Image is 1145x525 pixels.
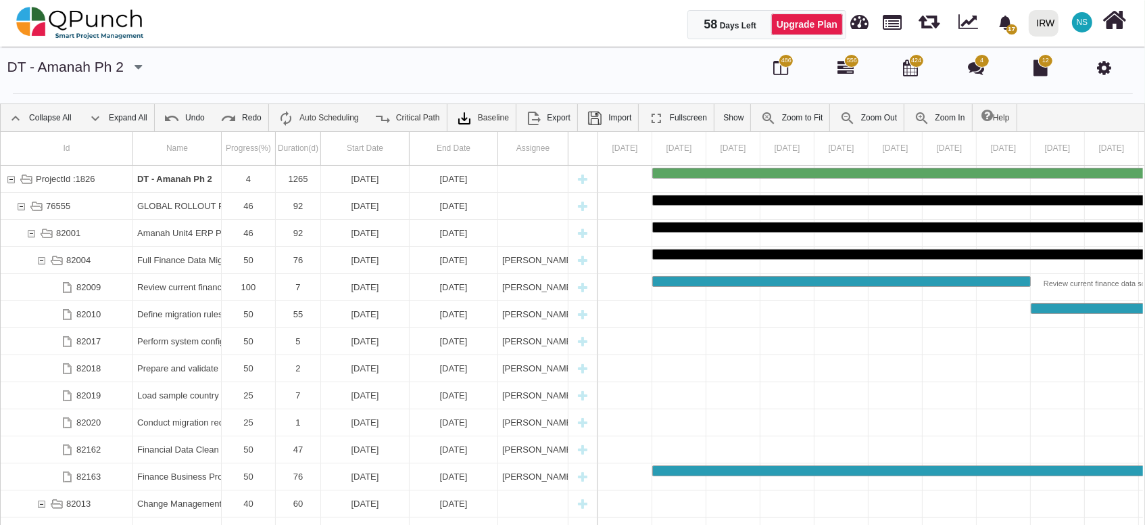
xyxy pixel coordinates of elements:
[222,220,276,246] div: 46
[222,355,276,382] div: 50
[325,382,405,409] div: [DATE]
[1,328,598,355] div: Task: Perform system configuration checks to ensure all required parameters are enabled prior to ...
[133,463,222,490] div: Finance Business Process Harmonisation & Alignment
[814,132,869,165] div: 30 Jun 2025
[276,463,321,490] div: 76
[276,166,321,192] div: 1265
[502,436,564,463] div: [PERSON_NAME].khan
[276,247,321,273] div: 76
[498,274,568,300] div: Salman.khan
[572,193,593,219] div: New task
[833,104,904,131] a: Zoom Out
[276,193,321,219] div: 92
[837,65,854,76] a: 556
[133,355,222,382] div: Prepare and validate data migration templates
[321,132,410,165] div: Start Date
[325,274,405,300] div: [DATE]
[76,328,101,355] div: 82017
[276,490,321,517] div: 60
[276,328,321,355] div: 5
[76,274,101,300] div: 82009
[410,247,498,273] div: 10-09-2025
[7,59,124,74] a: DT - Amanah Ph 2
[276,355,321,382] div: 2
[76,382,101,409] div: 82019
[414,301,493,327] div: [DATE]
[226,490,271,517] div: 40
[280,274,316,300] div: 7
[137,328,217,355] div: Perform system configuration checks to ensure all required parameters are enabled prior to data m...
[321,382,410,409] div: 03-09-2025
[498,463,568,490] div: Salman.khan
[716,104,750,131] a: Show
[321,166,410,192] div: 27-06-2025
[525,110,541,127] img: ic_export_24.4e1404f.png
[980,56,983,66] span: 4
[222,301,276,327] div: 50
[990,1,1023,43] a: bell fill17
[410,436,498,463] div: 01-09-2025
[226,301,271,327] div: 50
[572,301,593,327] div: New task
[164,110,180,127] img: ic_undo_24.4502e76.png
[133,301,222,327] div: Define migration rules and outline the Financial Data Migration steps for GL, Fixed Assets, Banks...
[280,490,316,517] div: 60
[998,16,1013,30] svg: bell fill
[1,247,598,274] div: Task: Full Finance Data Migration Process Start date: 27-06-2025 End date: 10-09-2025
[222,382,276,409] div: 25
[133,328,222,355] div: Perform system configuration checks to ensure all required parameters are enabled prior to data m...
[222,247,276,273] div: 50
[837,60,854,76] i: Gantt
[325,490,405,517] div: [DATE]
[572,247,593,273] div: New task
[276,132,321,165] div: Duration(d)
[498,436,568,463] div: Salman.khan
[641,104,714,131] a: Fullscreen
[572,355,593,382] div: New task
[321,436,410,463] div: 17-07-2025
[518,104,577,131] a: Export
[276,274,321,300] div: 7
[280,301,316,327] div: 55
[414,220,493,246] div: [DATE]
[214,104,268,131] a: Redo
[1,409,133,436] div: 82020
[222,193,276,219] div: 46
[502,382,564,409] div: [PERSON_NAME].[PERSON_NAME].khan,
[1,274,598,301] div: Task: Review current finance data sources & mappings, including Chart of Accounts, Products, Expe...
[76,301,101,327] div: 82010
[1023,1,1064,45] a: IRW
[133,220,222,246] div: Amanah Unit4 ERP PreDeployment Preparation Tasks
[222,132,276,165] div: Progress(%)
[1,382,133,409] div: 82019
[914,110,930,127] img: ic_zoom_in.48fceee.png
[498,132,568,165] div: Assignee
[1031,132,1085,165] div: 04 Jul 2025
[276,301,321,327] div: 55
[847,56,857,66] span: 556
[222,274,276,300] div: 100
[7,110,24,127] img: ic_collapse_all_24.42ac041.png
[410,274,498,300] div: 03-07-2025
[226,463,271,490] div: 50
[572,166,593,192] div: New task
[280,247,316,273] div: 76
[137,220,217,246] div: Amanah Unit4 ERP PreDeployment Preparation Tasks
[773,60,788,76] i: Board
[1,490,598,518] div: Task: Change Management Process Start date: 29-07-2025 End date: 26-09-2025
[1033,60,1048,76] i: Document Library
[321,274,410,300] div: 27-06-2025
[280,436,316,463] div: 47
[133,166,222,192] div: DT - Amanah Ph 2
[851,8,869,28] span: Dashboard
[280,382,316,409] div: 7
[222,166,276,192] div: 4
[907,104,972,131] a: Zoom In
[137,436,217,463] div: Financial Data Clean up Steps (Legacy System)
[321,220,410,246] div: 27-06-2025
[754,104,830,131] a: Zoom to Fit
[325,463,405,490] div: [DATE]
[414,436,493,463] div: [DATE]
[1006,24,1017,35] span: 17
[704,18,717,31] span: 58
